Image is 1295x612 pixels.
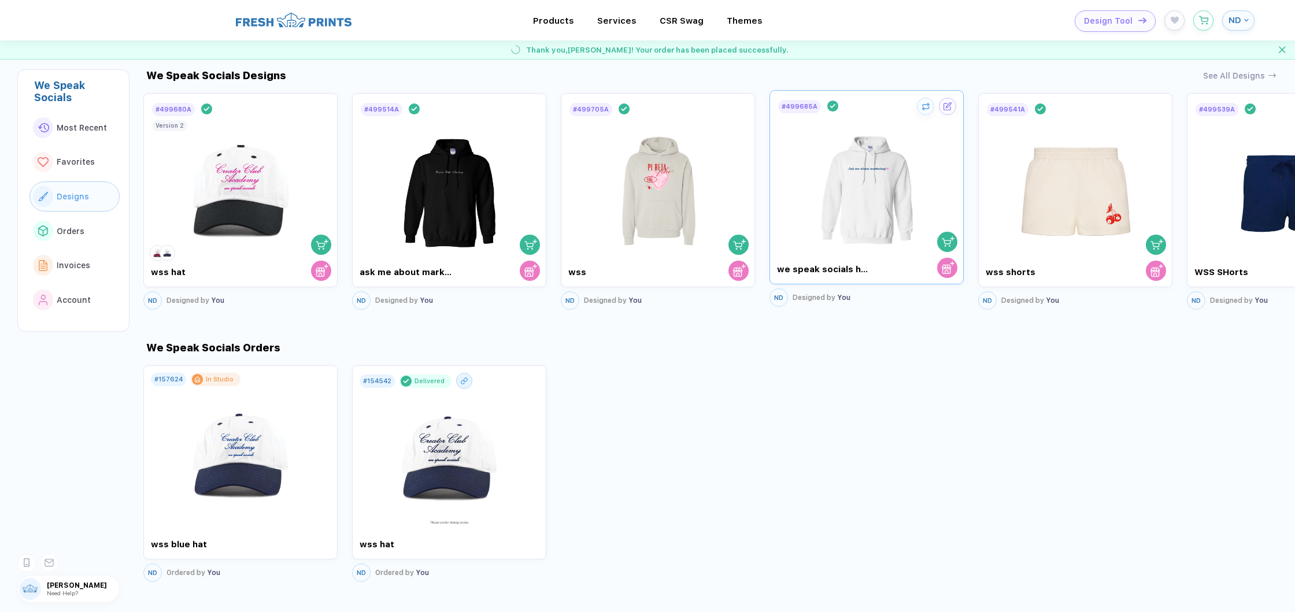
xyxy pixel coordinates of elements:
[1229,15,1241,25] span: ND
[526,46,789,54] span: Thank you, [PERSON_NAME] ! Your order has been placed successfully.
[937,258,957,278] button: store cart
[39,260,48,271] img: link to icon
[311,261,331,281] button: store cart
[151,247,164,259] img: 1
[166,568,220,576] div: You
[360,267,456,277] div: ask me about marketing
[533,16,574,26] div: ProductsToggle dropdown menu chapters
[156,106,191,113] div: # 499680A
[597,16,637,26] div: ServicesToggle dropdown menu
[148,297,157,305] span: ND
[520,261,540,281] button: store cart
[352,291,371,310] button: ND
[524,238,537,251] img: shopping cart
[733,264,746,277] img: store cart
[57,295,91,305] span: Account
[57,261,90,270] span: Invoices
[375,568,414,576] span: Ordered by
[1001,296,1059,305] div: You
[206,376,234,383] div: In Studio
[143,342,280,354] div: We Speak Socials Orders
[166,568,205,576] span: Ordered by
[57,123,107,132] span: Most Recent
[29,113,120,143] button: link to iconMost Recent
[986,267,1082,277] div: wss shorts
[156,122,184,129] div: Version 2
[728,261,749,281] button: store cart
[38,123,49,133] img: link to icon
[777,264,874,275] div: we speak socials hoodie
[769,90,964,313] div: #499685Ashopping cartstore cart we speak socials hoodieNDDesigned by You
[364,106,399,113] div: # 499514A
[363,377,391,384] div: # 154542
[384,117,515,253] img: 945ae02e-14f2-4a95-8b61-cc1c0d27c628_nt_front_1753276567677.jpg
[983,297,992,305] span: ND
[942,235,954,248] img: shopping cart
[375,568,429,576] div: You
[311,235,331,255] button: shopping cart
[384,389,515,525] img: 1754327800648jdutn_nt_front.jpeg
[29,181,120,212] button: link to iconDesigns
[29,216,120,246] button: link to iconOrders
[57,227,84,236] span: Orders
[978,90,1172,313] div: #499541Ashopping cartstore cart wss shortsNDDesigned by You
[584,296,642,305] div: You
[506,40,525,59] img: success gif
[1001,296,1044,305] span: Designed by
[990,106,1025,113] div: # 499541A
[34,79,120,103] div: We Speak Socials
[352,90,546,313] div: #499514Ashopping cartstore cart ask me about marketingNDDesigned by You
[660,16,704,26] div: CSR SwagToggle dropdown menu
[316,238,328,251] img: shopping cart
[1210,296,1253,305] span: Designed by
[520,235,540,255] button: shopping cart
[151,539,238,550] div: wss blue hat
[143,563,162,581] button: ND
[352,563,371,581] button: ND
[1146,261,1166,281] button: store cart
[29,250,120,280] button: link to iconInvoices
[29,147,120,177] button: link to iconFavorites
[561,90,755,313] div: #499705Ashopping cartstore cart wssNDDesigned by You
[1222,10,1255,31] button: ND
[774,294,783,302] span: ND
[236,11,351,29] img: logo
[573,106,609,113] div: # 499705A
[1075,10,1156,32] button: Design Toolicon
[143,291,162,310] button: ND
[176,117,306,253] img: aed64664-2512-43f6-8836-a5d81e78b929_nt_front_1757353373516.jpg
[38,192,48,201] img: link to icon
[357,297,366,305] span: ND
[29,285,120,315] button: link to iconAccount
[942,261,954,274] img: store cart
[568,267,665,277] div: wss
[782,103,817,110] div: # 499685A
[176,386,306,522] img: 7af59876-3a7e-46d3-8f9f-566f1749939c_nt_front_1753625081781.jpg
[375,296,418,305] span: Designed by
[1194,267,1291,277] div: WSS SHorts
[584,296,627,305] span: Designed by
[937,232,957,252] button: shopping cart
[151,267,247,277] div: wss hat
[47,581,119,589] span: [PERSON_NAME]
[728,235,749,255] button: shopping cart
[733,238,746,251] img: shopping cart
[143,69,286,81] div: We Speak Socials Designs
[1138,17,1146,24] img: icon
[1210,296,1268,305] div: You
[57,192,89,201] span: Designs
[1150,238,1163,251] img: shopping cart
[1146,235,1166,255] button: shopping cart
[1203,71,1265,80] div: See All Designs
[561,291,579,310] button: ND
[793,294,835,302] span: Designed by
[39,295,48,305] img: link to icon
[1187,291,1205,310] button: ND
[19,578,41,600] img: user profile
[727,16,763,26] div: ThemesToggle dropdown menu
[38,157,49,167] img: link to icon
[415,377,445,384] div: Delivered
[524,264,537,277] img: store cart
[360,539,446,550] div: wss hat
[1011,117,1141,253] img: 69086688-5587-41d4-982e-1ea6b2d157fd_nt_front_1753196243964.jpg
